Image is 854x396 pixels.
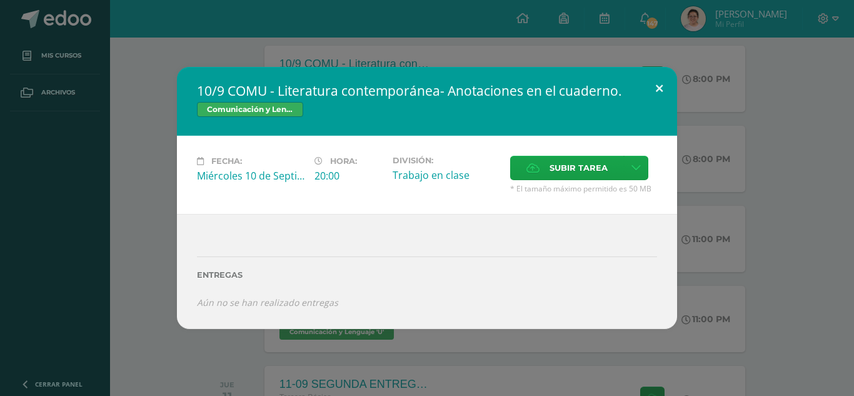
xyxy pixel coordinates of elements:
[330,156,357,166] span: Hora:
[314,169,383,183] div: 20:00
[197,270,657,280] label: Entregas
[393,168,500,182] div: Trabajo en clase
[197,102,303,117] span: Comunicación y Lenguaje
[510,183,657,194] span: * El tamaño máximo permitido es 50 MB
[197,169,304,183] div: Miércoles 10 de Septiembre
[197,82,657,99] h2: 10/9 COMU - Literatura contemporánea- Anotaciones en el cuaderno.
[197,297,338,308] i: Aún no se han realizado entregas
[211,156,242,166] span: Fecha:
[641,67,677,109] button: Close (Esc)
[393,156,500,165] label: División:
[550,156,608,180] span: Subir tarea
